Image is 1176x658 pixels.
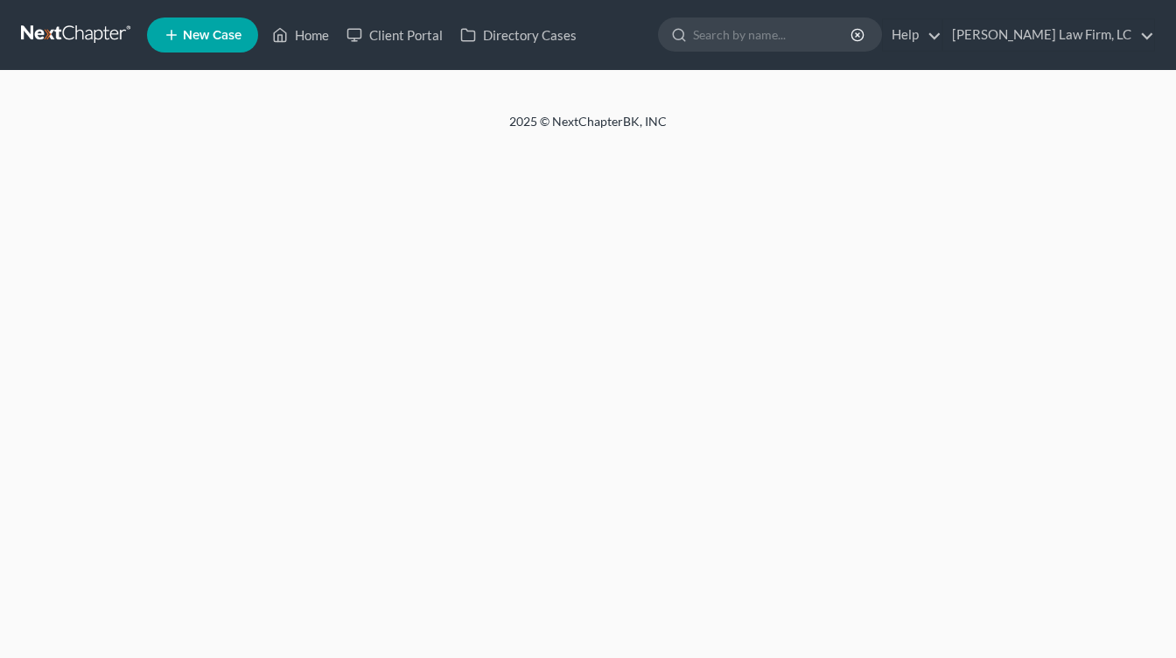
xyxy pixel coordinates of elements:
[943,19,1154,51] a: [PERSON_NAME] Law Firm, LC
[89,113,1087,144] div: 2025 © NextChapterBK, INC
[183,29,241,42] span: New Case
[883,19,941,51] a: Help
[263,19,338,51] a: Home
[693,18,853,51] input: Search by name...
[338,19,451,51] a: Client Portal
[451,19,585,51] a: Directory Cases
